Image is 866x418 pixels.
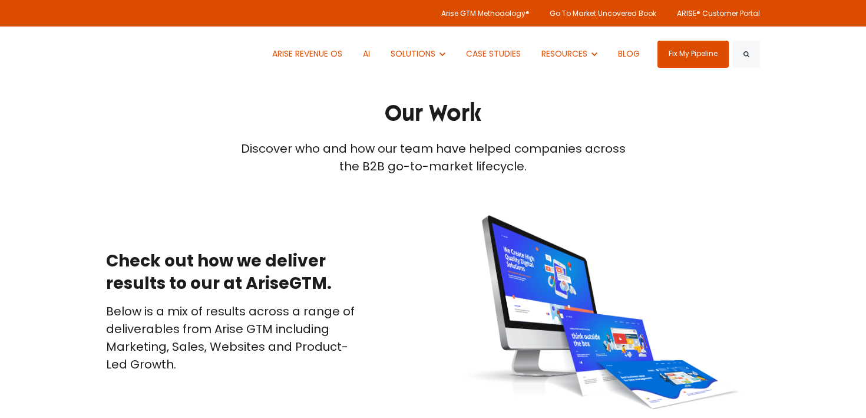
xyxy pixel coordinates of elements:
[733,41,760,68] button: Search
[106,98,760,129] h1: Our Work
[541,48,587,60] span: RESOURCES
[106,140,760,157] div: Discover who and how our team have helped companies across
[263,27,648,81] nav: Desktop navigation
[354,27,379,81] a: AI
[106,157,760,175] div: the B2B go-to-market lifecycle.
[106,41,130,67] img: ARISE GTM logo (1) white
[533,27,606,81] button: Show submenu for RESOURCES RESOURCES
[609,27,649,81] a: BLOG
[391,48,435,60] span: SOLUTIONS
[657,41,729,68] a: Fix My Pipeline
[457,27,530,81] a: CASE STUDIES
[382,27,454,81] button: Show submenu for SOLUTIONS SOLUTIONS
[263,27,351,81] a: ARISE REVENUE OS
[106,302,368,373] p: Below is a mix of results across a range of deliverables from Arise GTM including Marketing, Sale...
[106,250,368,295] h2: Check out how we deliver results to our at AriseGTM.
